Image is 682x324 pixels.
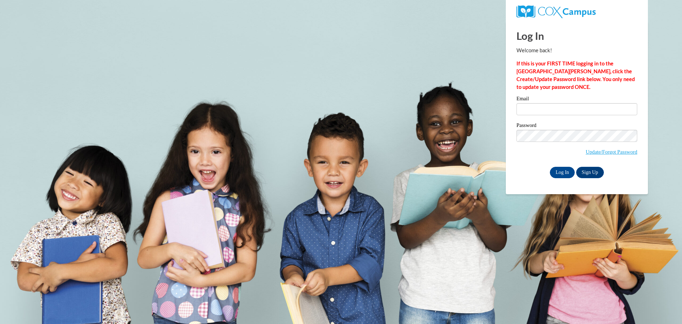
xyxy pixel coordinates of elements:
label: Email [516,96,637,103]
input: Log In [550,167,575,178]
strong: If this is your FIRST TIME logging in to the [GEOGRAPHIC_DATA][PERSON_NAME], click the Create/Upd... [516,60,635,90]
h1: Log In [516,28,637,43]
p: Welcome back! [516,47,637,54]
img: COX Campus [516,5,596,18]
a: Update/Forgot Password [586,149,637,155]
a: Sign Up [576,167,604,178]
label: Password [516,123,637,130]
a: COX Campus [516,8,596,14]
